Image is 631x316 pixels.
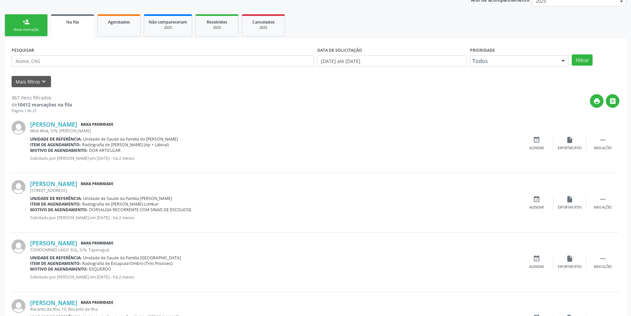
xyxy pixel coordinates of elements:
[558,265,582,269] div: Exportar (PDF)
[30,128,520,134] div: Wisk Wisk, S/N, [PERSON_NAME]
[12,76,51,88] button: Mais filtroskeyboard_arrow_down
[12,180,26,194] img: img
[30,188,520,193] div: [STREET_ADDRESS]
[533,136,540,144] i: event_available
[30,142,81,148] b: Item de agendamento:
[89,207,192,213] span: DORSALGIA RECORRENTE COM SINAIS DE ESCOLIOSE.
[470,45,495,55] label: Prioridade
[594,146,612,151] div: Mais ações
[79,121,115,128] span: Baixa Prioridade
[82,261,173,266] span: Radiografia de Escapula/Ombro (Tres Posicoes)
[30,121,77,128] a: [PERSON_NAME]
[30,247,520,253] div: CONDOMINIO LAGO SUL, S/N, Taperaguá
[566,196,573,203] i: insert_drive_file
[593,97,601,105] i: print
[79,180,115,187] span: Baixa Prioridade
[594,205,612,210] div: Mais ações
[82,142,169,148] span: Radiografia de [PERSON_NAME] (Ap + Lateral)
[17,101,72,108] strong: 10412 marcações na fila
[12,55,314,67] input: Nome, CNS
[558,205,582,210] div: Exportar (PDF)
[590,94,604,108] button: print
[529,146,544,151] div: Agendar
[12,108,72,114] div: Página 1 de 25
[79,299,115,306] span: Baixa Prioridade
[23,18,30,26] div: person_add
[533,196,540,203] i: event_available
[200,25,234,30] div: 2025
[108,19,130,25] span: Agendados
[66,19,79,25] span: Na fila
[149,19,187,25] span: Não compareceram
[533,255,540,262] i: event_available
[30,215,520,221] p: Solicitado por [PERSON_NAME] em [DATE] - há 2 meses
[82,201,159,207] span: Radiografia de [PERSON_NAME]-Lombar
[529,265,544,269] div: Agendar
[12,45,34,55] label: PESQUISAR
[30,156,520,161] p: Solicitado por [PERSON_NAME] em [DATE] - há 2 meses
[12,101,72,108] div: de
[10,27,43,32] div: Nova marcação
[599,196,606,203] i: 
[83,255,181,261] span: Unidade de Saude da Familia [GEOGRAPHIC_DATA]
[317,55,467,67] input: Selecione um intervalo
[30,136,82,142] b: Unidade de referência:
[83,136,178,142] span: Unidade de Saude da Familia do [PERSON_NAME]
[83,196,172,201] span: Unidade de Saude da Familia [PERSON_NAME]
[599,255,606,262] i: 
[12,239,26,253] img: img
[30,255,82,261] b: Unidade de referência:
[30,180,77,187] a: [PERSON_NAME]
[89,148,121,153] span: DOR ARTICULAR
[529,205,544,210] div: Agendar
[606,94,619,108] button: 
[30,306,520,312] div: Recanto da Ilha, 10, Recanto da Ilha
[247,25,280,30] div: 2025
[30,266,88,272] b: Motivo de agendamento:
[30,196,82,201] b: Unidade de referência:
[40,78,47,85] i: keyboard_arrow_down
[30,261,81,266] b: Item de agendamento:
[252,19,275,25] span: Cancelados
[30,148,88,153] b: Motivo de agendamento:
[12,299,26,313] img: img
[30,207,88,213] b: Motivo de agendamento:
[149,25,187,30] div: 2025
[609,97,616,105] i: 
[207,19,227,25] span: Resolvidos
[566,255,573,262] i: insert_drive_file
[12,121,26,135] img: img
[558,146,582,151] div: Exportar (PDF)
[572,54,593,66] button: Filtrar
[472,58,555,64] span: Todos
[79,240,115,247] span: Baixa Prioridade
[317,45,362,55] label: DATA DE SOLICITAÇÃO
[30,201,81,207] b: Item de agendamento:
[12,94,72,101] div: 367 itens filtrados
[89,266,111,272] span: ESQUERDO
[594,265,612,269] div: Mais ações
[30,299,77,306] a: [PERSON_NAME]
[30,274,520,280] p: Solicitado por [PERSON_NAME] em [DATE] - há 2 meses
[599,136,606,144] i: 
[30,239,77,247] a: [PERSON_NAME]
[566,136,573,144] i: insert_drive_file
